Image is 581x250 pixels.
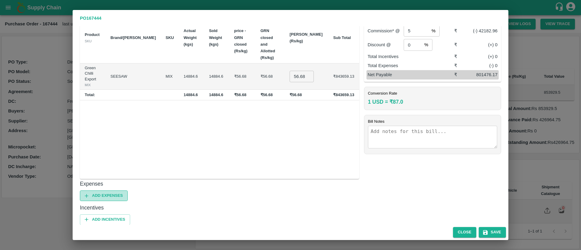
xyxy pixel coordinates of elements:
[166,35,174,40] b: SKU
[328,63,359,90] td: ₹843659.13
[465,62,497,69] div: (-) 0
[234,22,248,53] b: Selling price - GRN closed (Rs/kg)
[110,35,156,40] b: Brand/[PERSON_NAME]
[184,28,197,47] b: Actual Weight (kgs)
[368,62,454,69] p: Total Expenses
[80,16,101,21] b: PO 167444
[290,32,323,43] b: [PERSON_NAME] (Rs/kg)
[204,63,229,90] td: 14884.6
[85,38,101,44] div: SKU
[256,63,285,90] td: ₹56.68
[368,91,497,96] p: Conversion Rate
[333,35,351,40] b: Sub Total
[261,93,273,97] b: ₹56.68
[85,93,95,97] b: Total:
[368,71,454,78] p: Net Payable
[80,214,130,225] button: Add Incentives
[106,63,161,90] td: SEESAW
[454,71,465,78] div: ₹
[368,41,404,48] p: Discount @
[234,93,247,97] b: ₹56.68
[85,32,100,37] b: Product
[424,41,428,48] p: %
[454,53,465,60] div: ₹
[161,63,179,90] td: MIX
[229,63,256,90] td: ₹56.68
[261,15,275,60] b: Selling price - GRN closed and Allotted (Rs/kg)
[454,41,465,48] div: ₹
[454,28,465,34] div: ₹
[453,227,476,238] button: Close
[85,82,101,88] div: MIX
[465,71,497,78] div: 801476.17
[179,63,204,90] td: 14884.6
[290,93,302,97] b: ₹56.68
[80,190,128,201] button: Add Expenses
[209,93,223,97] b: 14884.6
[368,28,404,34] p: Commission* @
[465,41,497,48] div: (+) 0
[454,62,465,69] div: ₹
[80,203,359,212] h6: Incentives
[333,93,354,97] b: ₹843659.13
[465,53,497,60] div: (+) 0
[184,93,198,97] b: 14884.6
[465,28,497,34] div: (-) 42182.96
[80,63,106,90] td: Green Chilli Export
[80,180,359,188] h6: Expenses
[368,98,497,106] h6: 1 USD = ₹ 87.0
[209,28,222,47] b: Sold Weight (kgs)
[368,53,454,60] p: Total Incentives
[479,227,506,238] button: Save
[368,119,497,125] p: Bill Notes
[290,71,314,82] input: 0
[432,28,435,34] p: %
